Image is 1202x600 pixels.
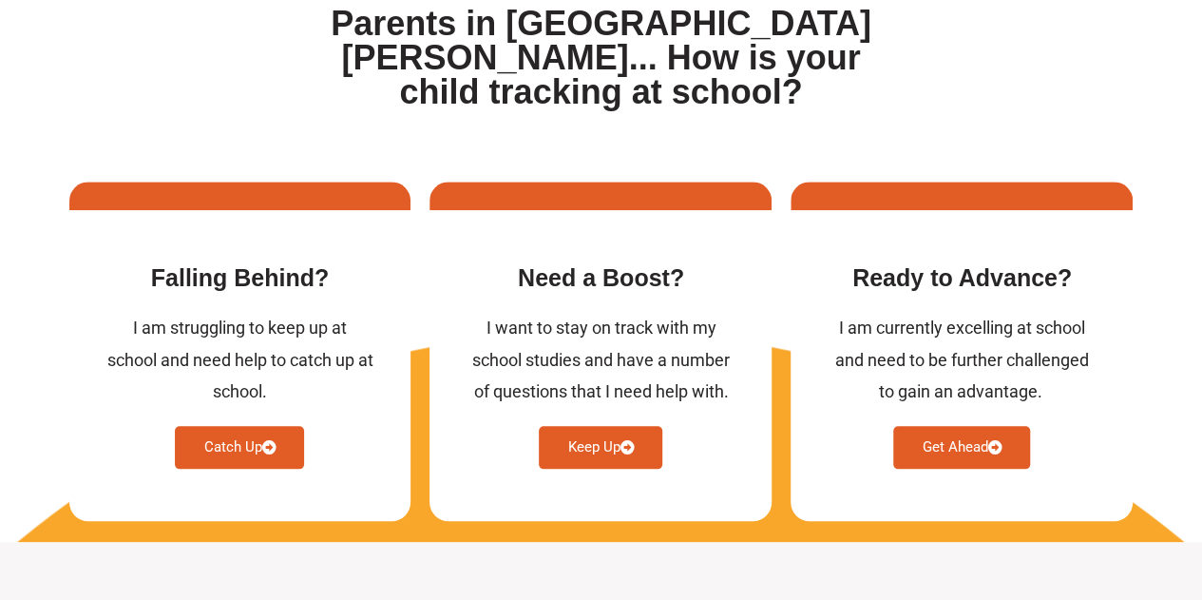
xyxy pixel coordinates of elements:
a: Keep Up [539,426,662,469]
h3: Ready to Advance​? [829,262,1095,294]
a: Catch Up [175,426,304,469]
a: Get Ahead [893,426,1030,469]
div: I am currently excelling at school and need to be further challenged to gain an advantage. ​ [829,312,1095,407]
div: I am struggling to keep up at school and need help to catch up at school.​​ [107,312,373,407]
div: I want to stay on track with my school studies and have a number of questions that I need help wi... [467,312,734,407]
h3: Need a Boost? [467,262,734,294]
h3: Falling Behind​? [107,262,373,294]
h1: Parents in [GEOGRAPHIC_DATA][PERSON_NAME]... How is your child tracking at school? [309,7,894,109]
